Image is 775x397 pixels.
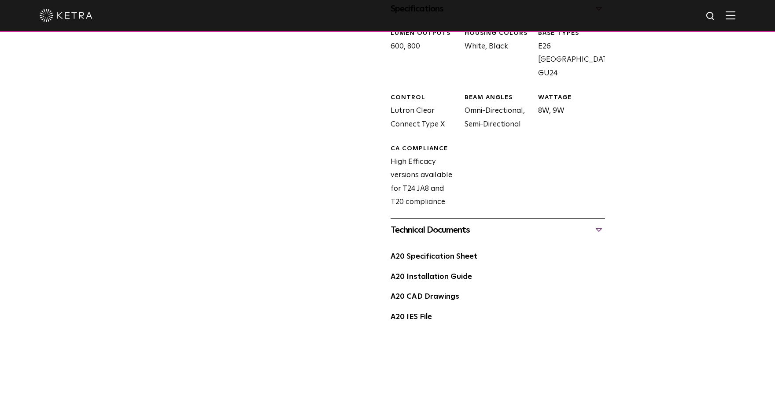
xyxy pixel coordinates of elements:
[391,29,458,38] div: LUMEN OUTPUTS
[726,11,735,19] img: Hamburger%20Nav.svg
[391,93,458,102] div: CONTROL
[391,253,477,260] a: A20 Specification Sheet
[531,93,605,131] div: 8W, 9W
[538,29,605,38] div: BASE TYPES
[384,145,458,209] div: High Efficacy versions available for T24 JA8 and T20 compliance
[391,293,459,301] a: A20 CAD Drawings
[384,29,458,80] div: 600, 800
[458,29,531,80] div: White, Black
[465,93,531,102] div: BEAM ANGLES
[391,313,432,321] a: A20 IES File
[384,93,458,131] div: Lutron Clear Connect Type X
[391,273,472,281] a: A20 Installation Guide
[465,29,531,38] div: HOUSING COLORS
[538,93,605,102] div: WATTAGE
[391,145,458,153] div: CA Compliance
[40,9,92,22] img: ketra-logo-2019-white
[705,11,716,22] img: search icon
[391,223,605,237] div: Technical Documents
[531,29,605,80] div: E26 [GEOGRAPHIC_DATA], GU24
[458,93,531,131] div: Omni-Directional, Semi-Directional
